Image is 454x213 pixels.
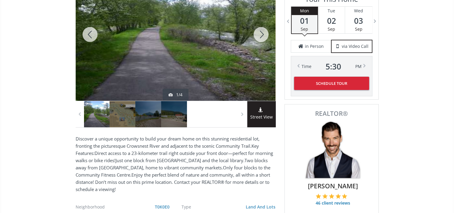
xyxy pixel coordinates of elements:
span: Sep [328,26,335,32]
div: Tue [318,7,345,15]
img: 3 of 5 stars [329,193,334,199]
span: REALTOR® [291,110,372,117]
img: 1 of 5 stars [316,193,321,199]
a: Land And Lots [246,204,275,210]
span: 46 client reviews [316,200,350,206]
div: Wed [345,7,372,15]
span: Sep [355,26,362,32]
div: Mon [292,7,317,15]
span: via Video Call [342,43,368,49]
span: 02 [318,17,345,25]
span: [PERSON_NAME] [294,181,372,190]
span: 01 [292,17,317,25]
div: Type [182,205,231,209]
span: Street View [247,114,276,121]
img: 2 of 5 stars [322,193,328,199]
p: Discover a unique opportunity to build your dream home on this stunning residential lot, fronting... [76,135,275,193]
span: 5 : 30 [326,62,341,71]
a: T0K0E0 [155,204,170,210]
div: Time PM [302,62,362,71]
div: Neighborhood [76,205,125,209]
img: Photo of Mike Star [302,120,362,180]
span: Sep [301,26,308,32]
img: 5 of 5 stars [342,193,347,199]
span: in Person [305,43,324,49]
button: Schedule Tour [294,77,369,90]
img: 4 of 5 stars [335,193,341,199]
span: 03 [345,17,372,25]
div: 1/4 [169,92,182,98]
